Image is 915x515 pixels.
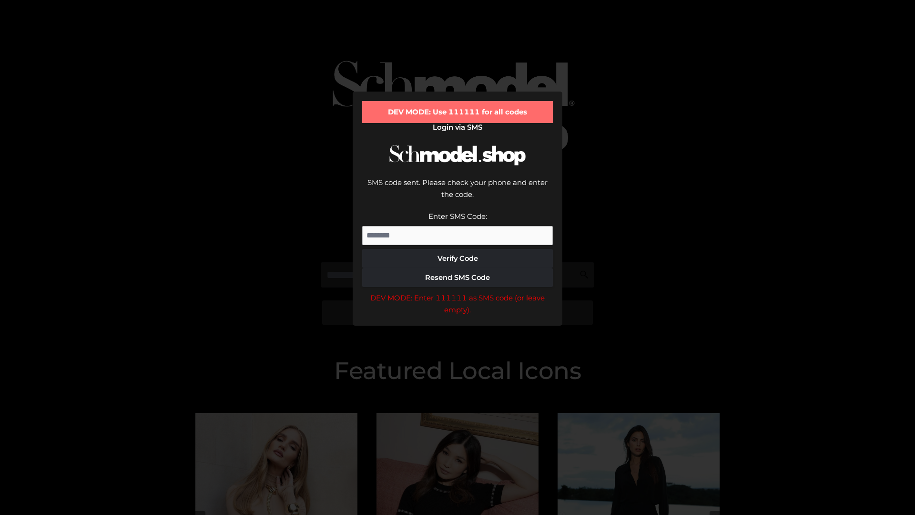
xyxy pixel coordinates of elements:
[362,292,553,316] div: DEV MODE: Enter 111111 as SMS code (or leave empty).
[362,101,553,123] div: DEV MODE: Use 111111 for all codes
[362,123,553,132] h2: Login via SMS
[362,268,553,287] button: Resend SMS Code
[386,136,529,174] img: Schmodel Logo
[362,176,553,210] div: SMS code sent. Please check your phone and enter the code.
[428,212,487,221] label: Enter SMS Code:
[362,249,553,268] button: Verify Code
